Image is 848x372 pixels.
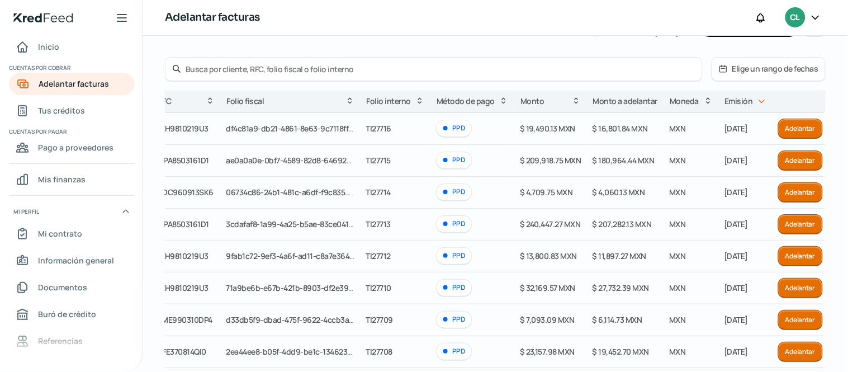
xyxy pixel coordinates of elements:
[436,279,472,296] div: PPD
[593,219,652,229] span: $ 207,282.13 MXN
[366,187,391,197] span: TI27714
[436,311,472,328] div: PPD
[157,282,209,293] span: FEH9810219U3
[778,150,823,171] button: Adelantar
[593,187,645,197] span: $ 4,060.13 MXN
[778,310,823,330] button: Adelantar
[778,278,823,298] button: Adelantar
[9,303,135,326] a: Buró de crédito
[436,183,472,201] div: PPD
[38,140,113,154] span: Pago a proveedores
[366,314,394,325] span: TI27709
[593,123,648,134] span: $ 16,801.84 MXN
[366,282,392,293] span: TI27710
[9,223,135,245] a: Mi contrato
[520,123,576,134] span: $ 19,490.13 MXN
[724,314,748,325] span: [DATE]
[38,307,96,321] span: Buró de crédito
[226,251,367,261] span: 9fab1c72-9ef3-4a6f-ad11-c8a7e364b42c
[790,11,800,25] span: CL
[226,155,379,166] span: ae0a0a0e-0bf7-4589-82d8-64692dd0d20a
[593,346,650,357] span: $ 19,452.70 MXN
[670,219,686,229] span: MXN
[520,219,581,229] span: $ 240,447.27 MXN
[38,280,87,294] span: Documentos
[38,334,83,348] span: Referencias
[670,155,686,166] span: MXN
[157,155,209,166] span: MPA8503161D1
[724,187,748,197] span: [DATE]
[38,227,82,241] span: Mi contrato
[366,346,393,357] span: TI27708
[39,77,109,91] span: Adelantar facturas
[366,123,392,134] span: TI27716
[670,123,686,134] span: MXN
[226,282,375,293] span: 71a9be6b-e67b-421b-8903-df2e39c793da
[9,330,135,352] a: Referencias
[9,168,135,191] a: Mis finanzas
[367,95,411,108] span: Folio interno
[593,155,655,166] span: $ 180,964.44 MXN
[593,314,642,325] span: $ 6,114.73 MXN
[724,346,748,357] span: [DATE]
[157,314,212,325] span: AME990310DP4
[9,100,135,122] a: Tus créditos
[157,187,214,197] span: CDC960913SK6
[38,103,85,117] span: Tus créditos
[9,276,135,299] a: Documentos
[157,123,209,134] span: FEH9810219U3
[366,219,391,229] span: TI27713
[38,172,86,186] span: Mis finanzas
[437,95,495,108] span: Método de pago
[593,95,658,108] span: Monto a adelantar
[670,251,686,261] span: MXN
[436,215,472,233] div: PPD
[9,63,133,73] span: Cuentas por cobrar
[724,219,748,229] span: [DATE]
[778,214,823,234] button: Adelantar
[670,346,686,357] span: MXN
[9,36,135,58] a: Inicio
[778,246,823,266] button: Adelantar
[366,155,391,166] span: TI27715
[436,343,472,360] div: PPD
[724,282,748,293] span: [DATE]
[724,251,748,261] span: [DATE]
[670,314,686,325] span: MXN
[520,155,581,166] span: $ 209,918.75 MXN
[226,346,374,357] span: 2ea44ee8-b05f-4dd9-be1c-134623bc2a05
[712,58,825,81] button: Elige un rango de fechas
[520,282,576,293] span: $ 32,169.57 MXN
[436,247,472,265] div: PPD
[9,126,133,136] span: Cuentas por pagar
[436,120,472,137] div: PPD
[13,206,39,216] span: Mi perfil
[366,251,391,261] span: TI27712
[226,314,375,325] span: d33db5f9-dbad-475f-9622-4ccb3a2d67ec
[670,95,699,108] span: Moneda
[38,253,114,267] span: Información general
[778,119,823,139] button: Adelantar
[226,187,371,197] span: 06734c86-24b1-481c-a6df-f9c835bd49f0
[670,282,686,293] span: MXN
[436,152,472,169] div: PPD
[520,95,544,108] span: Monto
[9,249,135,272] a: Información general
[593,251,647,261] span: $ 11,897.27 MXN
[165,10,260,26] h1: Adelantar facturas
[158,95,172,108] span: RFC
[778,342,823,362] button: Adelantar
[724,123,748,134] span: [DATE]
[157,346,206,357] span: CFE370814QI0
[157,219,209,229] span: MPA8503161D1
[226,123,366,134] span: df4c81a9-db21-4861-8e63-9c7118ff5c8b
[9,73,135,95] a: Adelantar facturas
[670,187,686,197] span: MXN
[157,251,209,261] span: FEH9810219U3
[226,219,370,229] span: 3cdafaf8-1a99-4a25-b5ae-83ce04181cb9
[186,64,695,74] input: Busca por cliente, RFC, folio fiscal o folio interno
[593,282,650,293] span: $ 27,732.39 MXN
[9,136,135,159] a: Pago a proveedores
[778,182,823,203] button: Adelantar
[520,251,577,261] span: $ 13,800.83 MXN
